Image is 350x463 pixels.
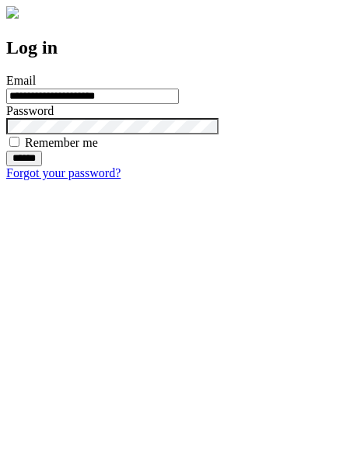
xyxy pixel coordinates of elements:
label: Email [6,74,36,87]
img: logo-4e3dc11c47720685a147b03b5a06dd966a58ff35d612b21f08c02c0306f2b779.png [6,6,19,19]
a: Forgot your password? [6,166,121,179]
h2: Log in [6,37,344,58]
label: Remember me [25,136,98,149]
label: Password [6,104,54,117]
